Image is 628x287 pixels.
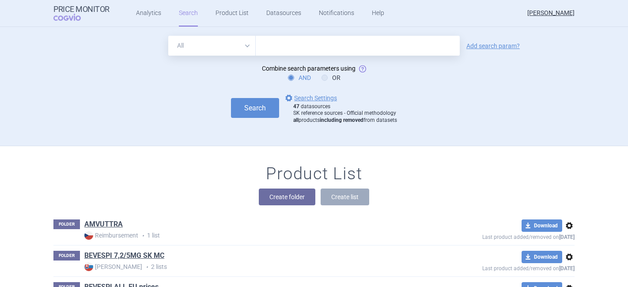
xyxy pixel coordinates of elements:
[53,5,110,22] a: Price MonitorCOGVIO
[84,251,164,261] a: BEVESPI 7,2/5MG SK MC
[84,262,93,271] img: SK
[522,251,562,263] button: Download
[84,231,138,240] strong: Reimbursement
[418,263,575,272] p: Last product added/removed on
[522,219,562,232] button: Download
[284,93,337,103] a: Search Settings
[84,231,418,240] p: 1 list
[84,219,123,231] h1: AMVUTTRA
[53,5,110,14] strong: Price Monitor
[322,73,340,82] label: OR
[262,65,356,72] span: Combine search parameters using
[84,262,142,271] strong: [PERSON_NAME]
[84,262,418,272] p: 2 lists
[293,103,299,110] strong: 47
[321,189,369,205] button: Create list
[293,103,397,124] div: datasources SK reference sources - Official methodology products from datasets
[53,14,93,21] span: COGVIO
[84,219,123,229] a: AMVUTTRA
[142,263,151,272] i: •
[320,117,363,123] strong: including removed
[466,43,520,49] a: Add search param?
[288,73,311,82] label: AND
[259,189,315,205] button: Create folder
[84,251,164,262] h1: BEVESPI 7,2/5MG SK MC
[53,251,80,261] p: FOLDER
[418,232,575,240] p: Last product added/removed on
[138,231,147,240] i: •
[266,164,362,184] h1: Product List
[559,234,575,240] strong: [DATE]
[53,219,80,229] p: FOLDER
[559,265,575,272] strong: [DATE]
[231,98,279,118] button: Search
[84,231,93,240] img: CZ
[293,117,299,123] strong: all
